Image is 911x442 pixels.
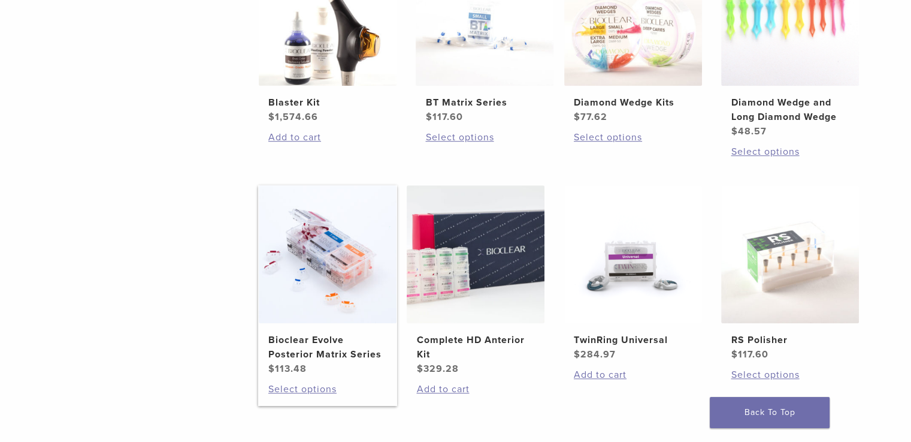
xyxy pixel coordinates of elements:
a: Select options for “Bioclear Evolve Posterior Matrix Series” [268,382,387,396]
span: $ [731,348,737,360]
h2: Diamond Wedge Kits [574,95,692,110]
a: Select options for “BT Matrix Series” [425,130,544,145]
h2: Bioclear Evolve Posterior Matrix Series [268,333,387,362]
bdi: 113.48 [268,363,307,375]
span: $ [574,348,580,360]
img: Bioclear Evolve Posterior Matrix Series [259,185,397,323]
a: Add to cart: “Complete HD Anterior Kit” [416,382,535,396]
a: Back To Top [710,397,830,428]
img: RS Polisher [721,185,859,323]
h2: BT Matrix Series [425,95,544,110]
a: Add to cart: “TwinRing Universal” [574,368,692,382]
span: $ [268,363,275,375]
span: $ [425,111,432,123]
h2: RS Polisher [731,333,849,347]
a: Complete HD Anterior KitComplete HD Anterior Kit $329.28 [406,185,546,376]
h2: Blaster Kit [268,95,387,110]
span: $ [416,363,423,375]
bdi: 117.60 [731,348,768,360]
img: Complete HD Anterior Kit [407,185,544,323]
span: $ [574,111,580,123]
a: TwinRing UniversalTwinRing Universal $284.97 [564,185,703,362]
a: RS PolisherRS Polisher $117.60 [721,185,860,362]
bdi: 48.57 [731,125,766,137]
span: $ [731,125,737,137]
bdi: 117.60 [425,111,462,123]
a: Add to cart: “Blaster Kit” [268,130,387,145]
bdi: 329.28 [416,363,458,375]
bdi: 284.97 [574,348,616,360]
h2: TwinRing Universal [574,333,692,347]
a: Select options for “RS Polisher” [731,368,849,382]
img: TwinRing Universal [564,185,702,323]
bdi: 77.62 [574,111,607,123]
h2: Diamond Wedge and Long Diamond Wedge [731,95,849,124]
a: Select options for “Diamond Wedge Kits” [574,130,692,145]
span: $ [268,111,275,123]
a: Select options for “Diamond Wedge and Long Diamond Wedge” [731,145,849,159]
a: Bioclear Evolve Posterior Matrix SeriesBioclear Evolve Posterior Matrix Series $113.48 [258,185,398,376]
h2: Complete HD Anterior Kit [416,333,535,362]
bdi: 1,574.66 [268,111,318,123]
